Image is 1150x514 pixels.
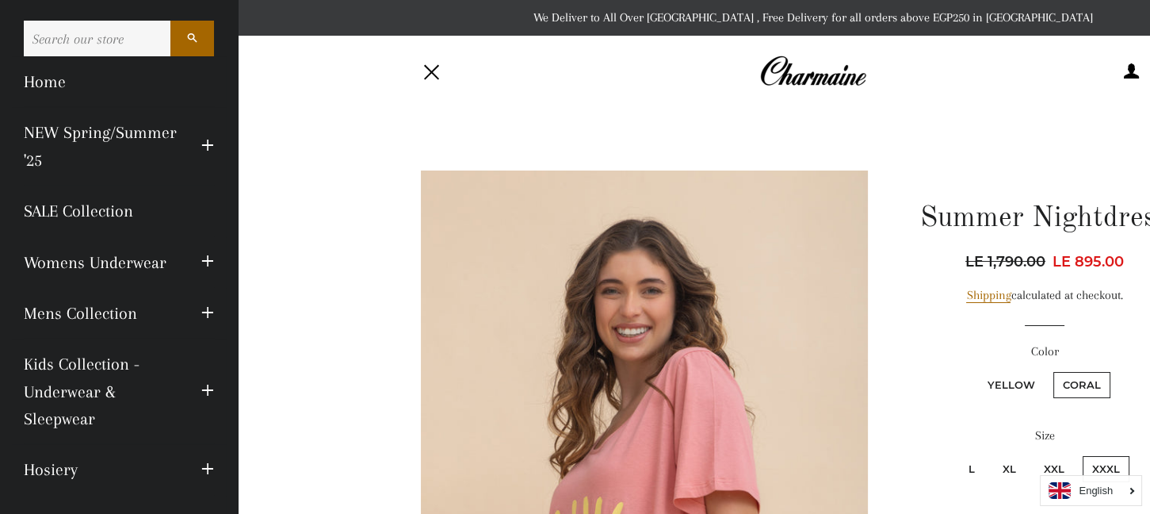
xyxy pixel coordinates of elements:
[966,288,1011,303] a: Shipping
[959,456,984,482] label: L
[993,456,1026,482] label: XL
[12,237,189,288] a: Womens Underwear
[12,186,226,236] a: SALE Collection
[1083,456,1129,482] label: XXXL
[12,107,189,186] a: NEW Spring/Summer '25
[1034,456,1074,482] label: XXL
[1049,482,1133,499] a: English
[12,56,226,107] a: Home
[759,54,866,89] img: Charmaine Egypt
[1053,372,1110,398] label: Coral
[1079,485,1113,496] i: English
[965,251,1049,273] span: LE 1,790.00
[12,288,189,339] a: Mens Collection
[1053,253,1124,270] span: LE 895.00
[12,339,189,444] a: Kids Collection - Underwear & Sleepwear
[24,21,170,56] input: Search our store
[978,372,1045,398] label: Yellow
[12,444,189,495] a: Hosiery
